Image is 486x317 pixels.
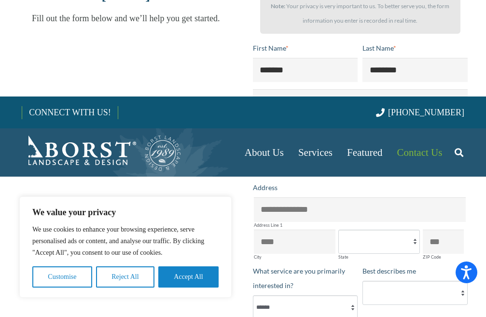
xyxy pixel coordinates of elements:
[347,147,382,158] span: Featured
[397,147,443,158] span: Contact Us
[449,140,469,165] a: Search
[253,44,286,52] span: First Name
[340,128,389,177] a: Featured
[237,128,291,177] a: About Us
[32,224,219,259] p: We use cookies to enhance your browsing experience, serve personalised ads or content, and analys...
[96,266,154,288] button: Reject All
[423,255,464,259] label: ZIP Code
[32,266,92,288] button: Customise
[245,147,284,158] span: About Us
[22,11,230,26] p: Fill out the form below and we’ll help you get started.
[362,58,468,82] input: Last Name*
[158,266,219,288] button: Accept All
[362,281,468,305] select: Best describes me
[253,183,278,192] span: Address
[253,267,345,289] span: What service are you primarily interested in?
[22,101,117,124] a: CONNECT WITH US!
[254,223,466,227] label: Address Line 1
[32,207,219,218] p: We value your privacy
[338,255,420,259] label: State
[298,147,333,158] span: Services
[253,58,358,82] input: First Name*
[271,2,285,10] strong: Note:
[254,255,335,259] label: City
[291,128,340,177] a: Services
[376,108,464,117] a: [PHONE_NUMBER]
[22,133,182,172] a: Borst-Logo
[390,128,450,177] a: Contact Us
[362,267,416,275] span: Best describes me
[388,108,464,117] span: [PHONE_NUMBER]
[362,44,393,52] span: Last Name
